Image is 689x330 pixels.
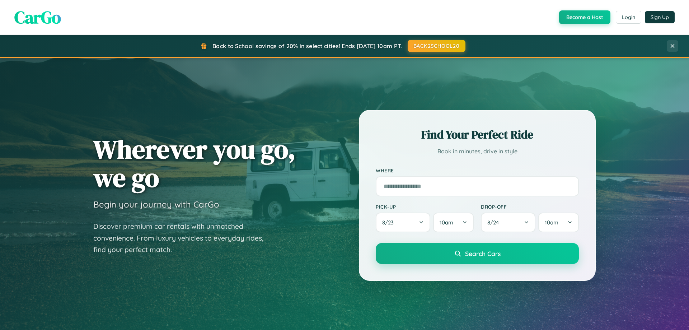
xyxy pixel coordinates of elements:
button: Login [616,11,641,24]
button: Sign Up [645,11,675,23]
label: Drop-off [481,204,579,210]
button: Search Cars [376,243,579,264]
label: Where [376,167,579,173]
h1: Wherever you go, we go [93,135,296,192]
span: CarGo [14,5,61,29]
button: 10am [433,213,474,232]
button: 8/23 [376,213,430,232]
p: Discover premium car rentals with unmatched convenience. From luxury vehicles to everyday rides, ... [93,220,273,256]
span: Back to School savings of 20% in select cities! Ends [DATE] 10am PT. [212,42,402,50]
span: 10am [440,219,453,226]
span: 8 / 23 [382,219,397,226]
button: Become a Host [559,10,610,24]
span: Search Cars [465,250,501,257]
span: 10am [545,219,558,226]
button: 10am [538,213,579,232]
span: 8 / 24 [487,219,502,226]
button: BACK2SCHOOL20 [408,40,465,52]
label: Pick-up [376,204,474,210]
button: 8/24 [481,213,535,232]
h3: Begin your journey with CarGo [93,199,219,210]
p: Book in minutes, drive in style [376,146,579,157]
h2: Find Your Perfect Ride [376,127,579,143]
